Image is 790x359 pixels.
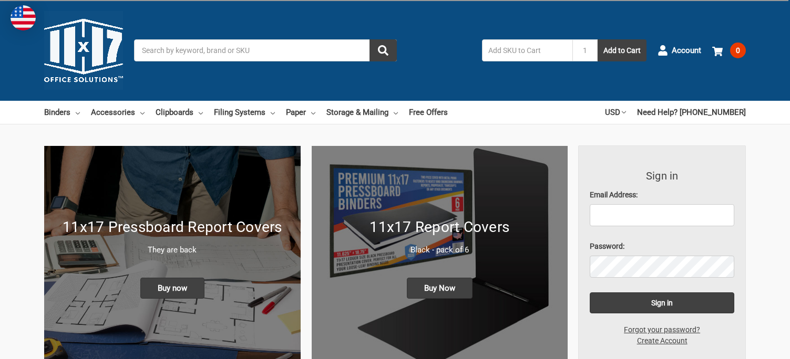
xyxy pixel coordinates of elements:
a: 0 [712,37,746,64]
span: Account [672,45,701,57]
a: Filing Systems [214,101,275,124]
p: They are back [55,244,290,256]
a: Paper [286,101,315,124]
span: Buy now [140,278,204,299]
h3: Sign in [590,168,734,184]
h1: 11x17 Report Covers [323,216,557,238]
a: Clipboards [156,101,203,124]
a: Binders [44,101,80,124]
a: USD [605,101,626,124]
button: Add to Cart [598,39,647,61]
a: Accessories [91,101,145,124]
a: Need Help? [PHONE_NUMBER] [637,101,746,124]
a: Account [658,37,701,64]
input: Add SKU to Cart [482,39,572,61]
label: Email Address: [590,189,734,200]
label: Password: [590,241,734,252]
span: 0 [730,43,746,58]
img: duty and tax information for United States [11,5,36,30]
p: Black - pack of 6 [323,244,557,256]
input: Search by keyword, brand or SKU [134,39,397,61]
h1: 11x17 Pressboard Report Covers [55,216,290,238]
a: Free Offers [409,101,448,124]
span: Buy Now [407,278,473,299]
a: Storage & Mailing [326,101,398,124]
img: 11x17.com [44,11,123,90]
